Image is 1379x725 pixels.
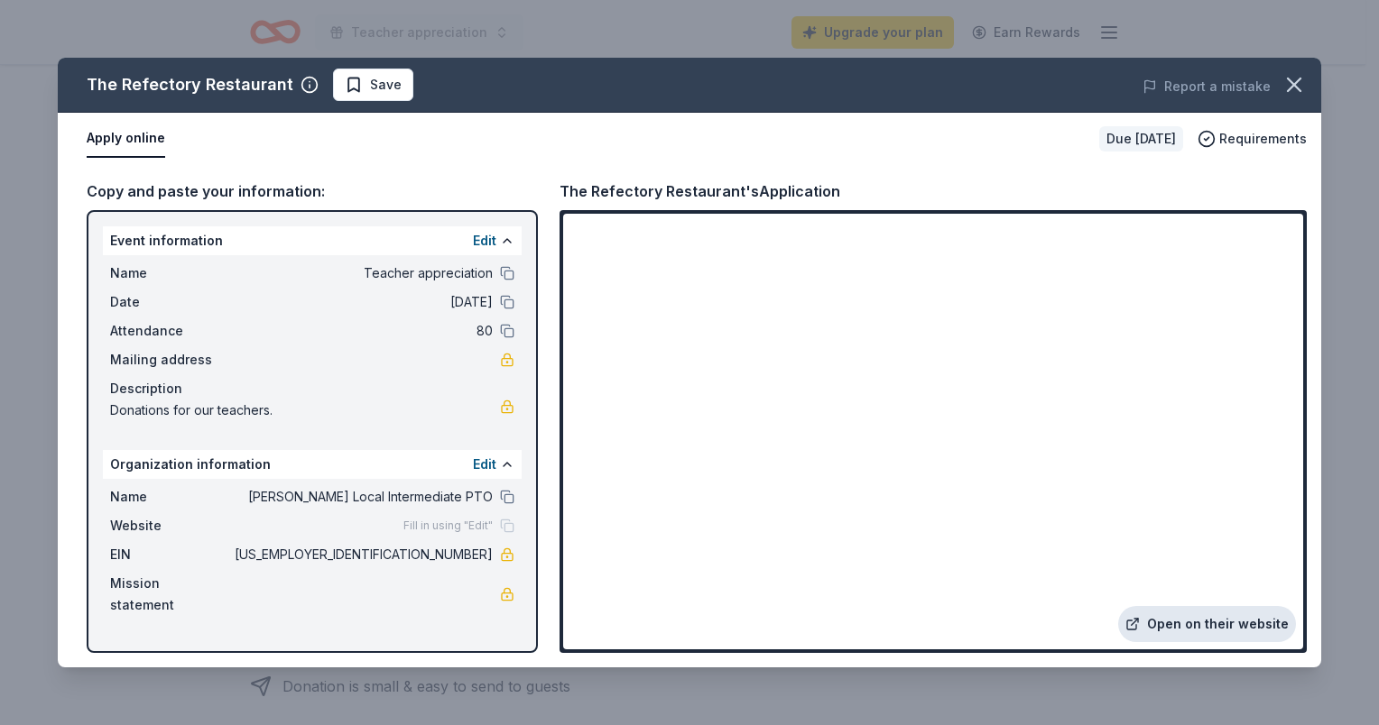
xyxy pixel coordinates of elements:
button: Report a mistake [1143,76,1271,97]
span: Attendance [110,320,231,342]
span: Donations for our teachers. [110,399,500,421]
span: Name [110,262,231,284]
span: [PERSON_NAME] Local Intermediate PTO [231,486,493,508]
span: 80 [231,320,493,342]
span: Mission statement [110,573,231,616]
div: Description [110,378,514,399]
div: The Refectory Restaurant [87,70,293,99]
span: Fill in using "Edit" [403,519,493,533]
span: [US_EMPLOYER_IDENTIFICATION_NUMBER] [231,544,493,565]
div: The Refectory Restaurant's Application [560,179,840,203]
span: Name [110,486,231,508]
span: [DATE] [231,291,493,313]
button: Save [333,69,413,101]
button: Apply online [87,120,165,158]
div: Organization information [103,450,522,479]
a: Open on their website [1118,606,1296,642]
span: Teacher appreciation [231,262,493,284]
button: Requirements [1198,128,1307,150]
span: Requirements [1219,128,1307,150]
div: Copy and paste your information: [87,179,538,203]
span: Date [110,291,231,313]
span: EIN [110,544,231,565]
div: Due [DATE] [1099,126,1183,151]
span: Save [370,74,402,96]
div: Event information [103,226,522,255]
button: Edit [473,454,496,475]
button: Edit [473,230,496,252]
span: Website [110,515,231,537]
span: Mailing address [110,349,231,371]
